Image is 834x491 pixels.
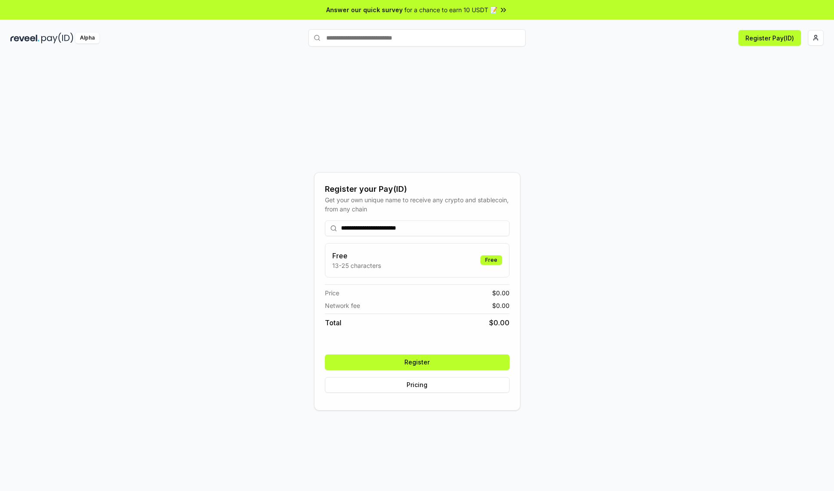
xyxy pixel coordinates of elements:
[738,30,801,46] button: Register Pay(ID)
[480,255,502,265] div: Free
[10,33,40,43] img: reveel_dark
[404,5,497,14] span: for a chance to earn 10 USDT 📝
[489,317,510,328] span: $ 0.00
[325,183,510,195] div: Register your Pay(ID)
[325,301,360,310] span: Network fee
[326,5,403,14] span: Answer our quick survey
[75,33,99,43] div: Alpha
[492,288,510,297] span: $ 0.00
[325,317,341,328] span: Total
[325,377,510,393] button: Pricing
[325,288,339,297] span: Price
[332,261,381,270] p: 13-25 characters
[325,195,510,214] div: Get your own unique name to receive any crypto and stablecoin, from any chain
[41,33,73,43] img: pay_id
[332,251,381,261] h3: Free
[325,354,510,370] button: Register
[492,301,510,310] span: $ 0.00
